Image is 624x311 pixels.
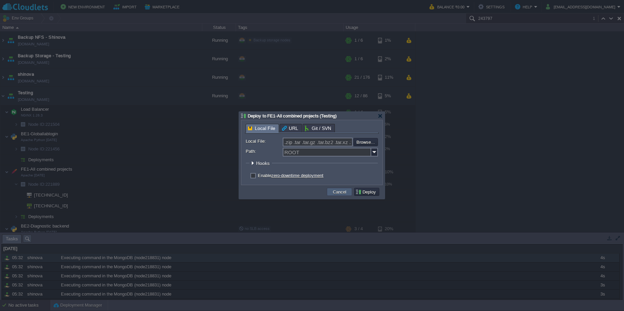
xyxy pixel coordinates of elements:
button: Deploy [355,189,378,195]
button: Cancel [331,189,348,195]
label: Enable [258,173,323,178]
span: URL [282,124,298,132]
label: Path: [246,148,282,155]
a: zero-downtime deployment [271,173,323,178]
span: Local File [248,124,275,133]
span: Git / SVN [305,124,331,132]
span: Hooks [256,161,271,166]
label: Local File: [246,138,282,145]
span: Deploy to FE1-All combined projects (Testing) [248,113,337,118]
